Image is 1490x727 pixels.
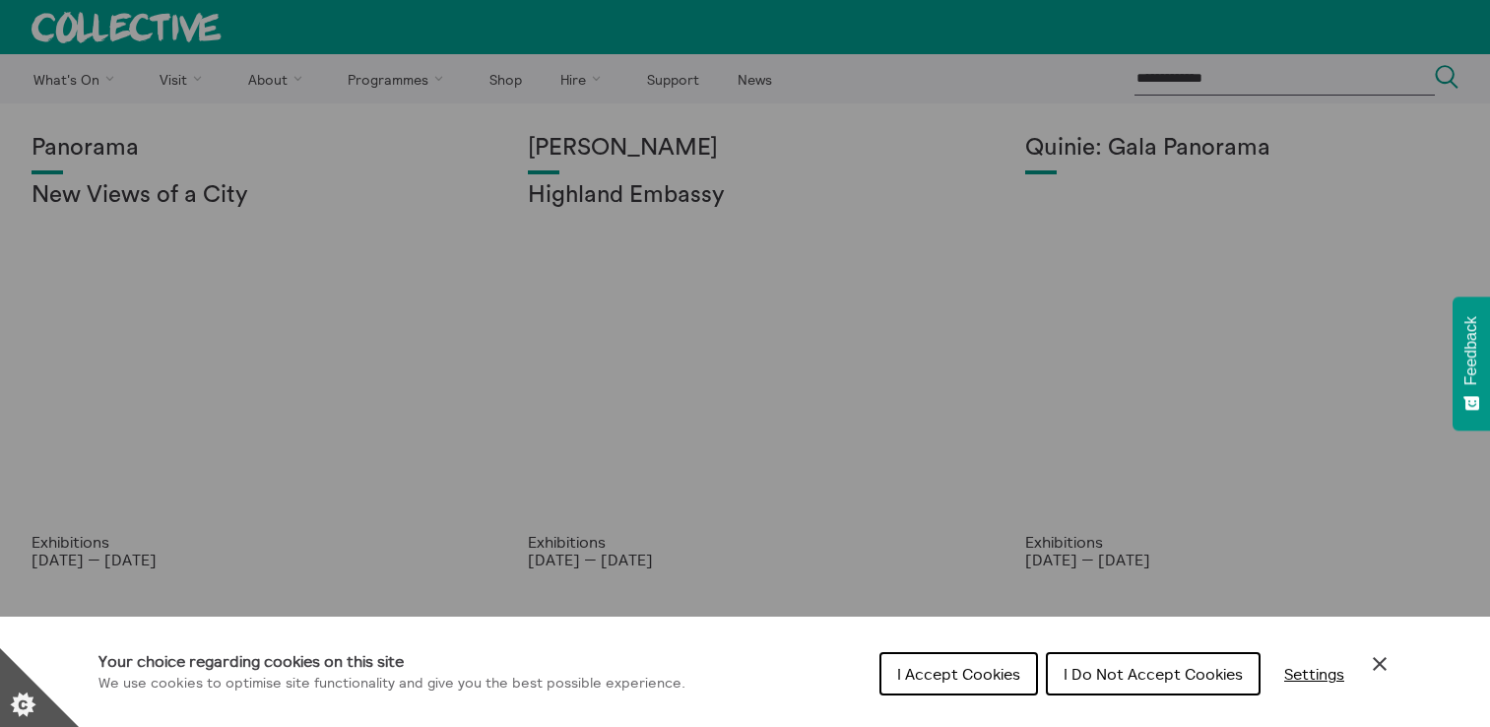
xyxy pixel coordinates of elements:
span: Feedback [1462,316,1480,385]
h1: Your choice regarding cookies on this site [98,649,685,673]
button: I Accept Cookies [879,652,1038,695]
button: I Do Not Accept Cookies [1046,652,1261,695]
button: Close Cookie Control [1368,652,1392,676]
span: I Accept Cookies [897,664,1020,684]
button: Feedback - Show survey [1453,297,1490,430]
p: We use cookies to optimise site functionality and give you the best possible experience. [98,673,685,694]
span: I Do Not Accept Cookies [1064,664,1243,684]
span: Settings [1284,664,1344,684]
button: Settings [1268,654,1360,694]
